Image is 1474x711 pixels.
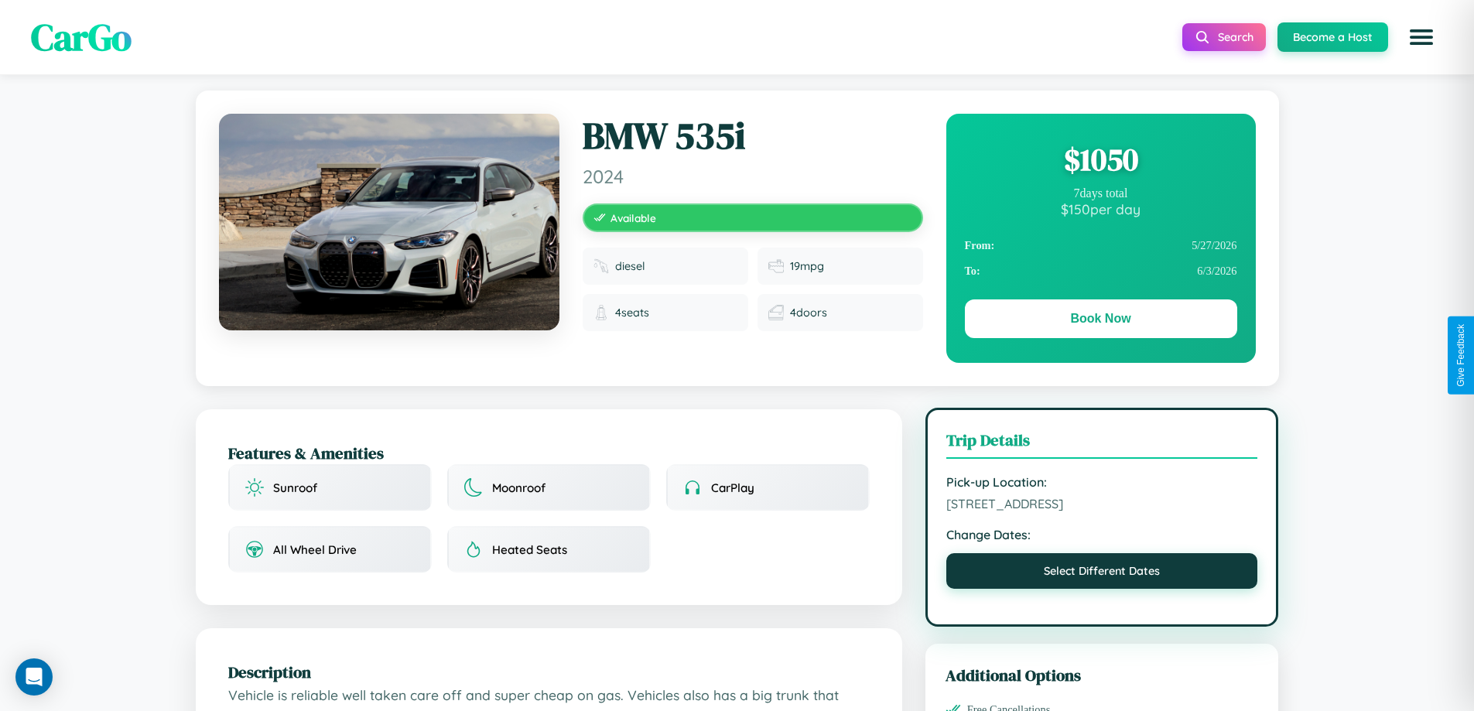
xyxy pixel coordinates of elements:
[615,259,645,273] span: diesel
[965,186,1237,200] div: 7 days total
[1455,324,1466,387] div: Give Feedback
[946,474,1258,490] strong: Pick-up Location:
[965,138,1237,180] div: $ 1050
[965,233,1237,258] div: 5 / 27 / 2026
[610,211,656,224] span: Available
[965,239,995,252] strong: From:
[593,258,609,274] img: Fuel type
[965,265,980,278] strong: To:
[1218,30,1253,44] span: Search
[31,12,132,63] span: CarGo
[583,165,923,188] span: 2024
[946,553,1258,589] button: Select Different Dates
[946,429,1258,459] h3: Trip Details
[965,299,1237,338] button: Book Now
[492,480,545,495] span: Moonroof
[228,442,870,464] h2: Features & Amenities
[965,200,1237,217] div: $ 150 per day
[711,480,754,495] span: CarPlay
[593,305,609,320] img: Seats
[946,664,1259,686] h3: Additional Options
[583,114,923,159] h1: BMW 535i
[768,305,784,320] img: Doors
[790,306,827,320] span: 4 doors
[965,258,1237,284] div: 6 / 3 / 2026
[1182,23,1266,51] button: Search
[219,114,559,330] img: BMW 535i 2024
[1277,22,1388,52] button: Become a Host
[273,480,317,495] span: Sunroof
[492,542,567,557] span: Heated Seats
[946,527,1258,542] strong: Change Dates:
[15,658,53,696] div: Open Intercom Messenger
[768,258,784,274] img: Fuel efficiency
[790,259,824,273] span: 19 mpg
[273,542,357,557] span: All Wheel Drive
[615,306,649,320] span: 4 seats
[228,661,870,683] h2: Description
[946,496,1258,511] span: [STREET_ADDRESS]
[1400,15,1443,59] button: Open menu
